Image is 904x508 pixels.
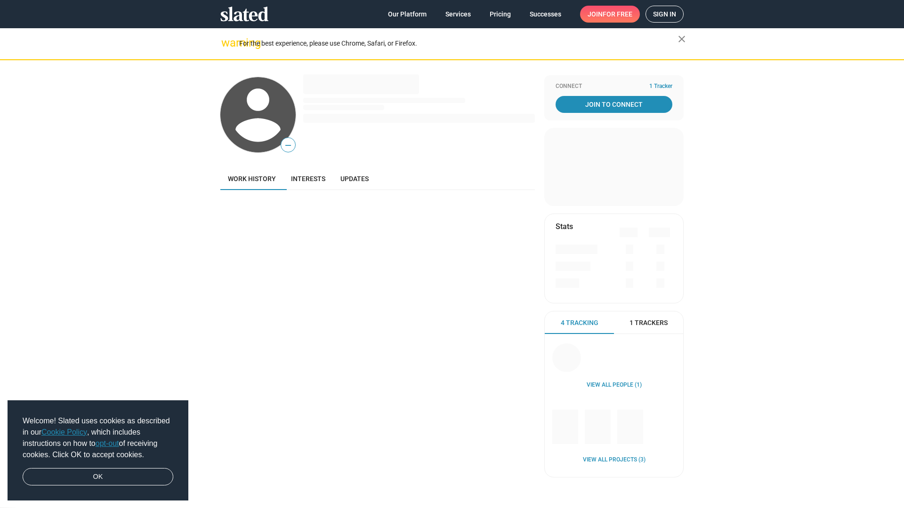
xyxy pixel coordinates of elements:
span: Pricing [490,6,511,23]
span: — [281,139,295,151]
mat-icon: close [676,33,687,45]
span: for free [603,6,632,23]
a: opt-out [96,439,119,447]
a: dismiss cookie message [23,468,173,486]
a: Services [438,6,478,23]
a: Joinfor free [580,6,640,23]
a: Our Platform [380,6,434,23]
span: Welcome! Slated uses cookies as described in our , which includes instructions on how to of recei... [23,415,173,460]
span: Successes [530,6,561,23]
span: Services [445,6,471,23]
span: Work history [228,175,276,183]
span: Join [588,6,632,23]
div: For the best experience, please use Chrome, Safari, or Firefox. [239,37,678,50]
a: Interests [283,167,333,190]
div: cookieconsent [8,400,188,501]
span: 1 Trackers [630,318,668,327]
div: Connect [556,83,672,90]
a: Pricing [482,6,518,23]
span: Updates [340,175,369,183]
a: Updates [333,167,376,190]
span: 1 Tracker [649,83,672,90]
a: Successes [522,6,569,23]
span: 4 Tracking [561,318,598,327]
a: View all Projects (3) [583,456,646,464]
mat-card-title: Stats [556,222,573,231]
mat-icon: warning [221,37,233,48]
a: Work history [220,167,283,190]
a: Join To Connect [556,96,672,113]
a: View all People (1) [587,381,642,389]
span: Sign in [653,6,676,22]
a: Cookie Policy [41,428,87,436]
a: Sign in [646,6,684,23]
span: Our Platform [388,6,427,23]
span: Join To Connect [557,96,670,113]
span: Interests [291,175,325,183]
